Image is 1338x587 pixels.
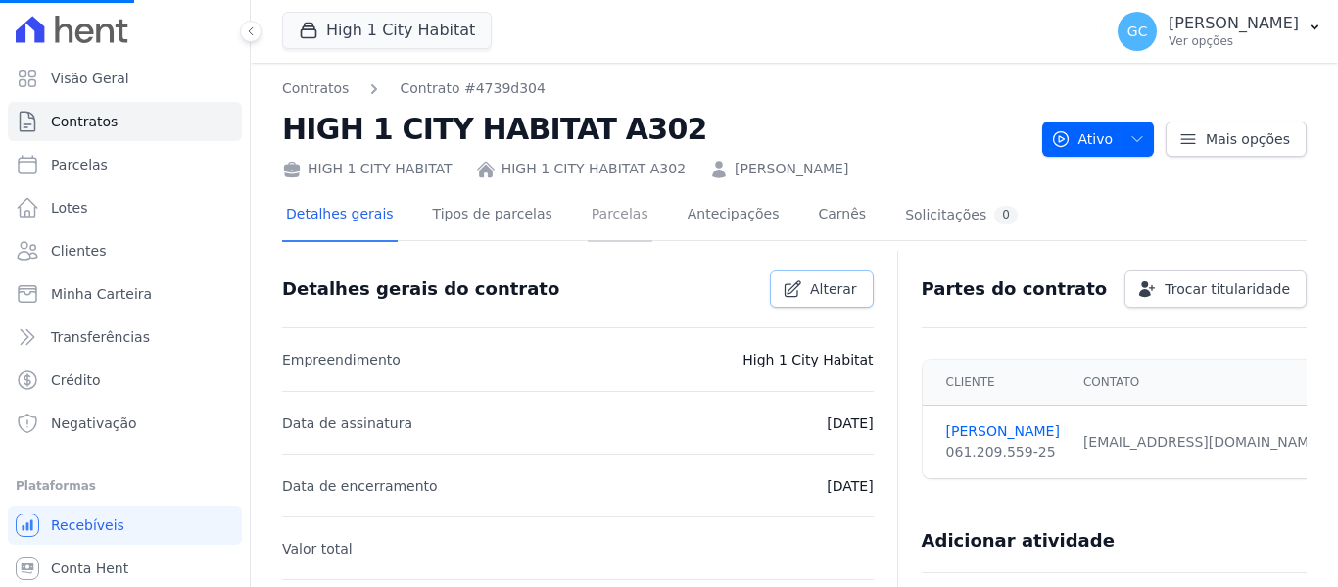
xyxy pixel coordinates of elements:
[8,145,242,184] a: Parcelas
[735,159,848,179] a: [PERSON_NAME]
[1169,14,1299,33] p: [PERSON_NAME]
[946,442,1060,463] div: 061.209.559-25
[51,112,118,131] span: Contratos
[282,78,349,99] a: Contratos
[51,69,129,88] span: Visão Geral
[282,537,353,561] p: Valor total
[282,412,412,435] p: Data de assinatura
[400,78,546,99] a: Contrato #4739d304
[827,474,873,498] p: [DATE]
[1051,122,1114,157] span: Ativo
[946,421,1060,442] a: [PERSON_NAME]
[51,198,88,218] span: Lotes
[282,190,398,242] a: Detalhes gerais
[8,361,242,400] a: Crédito
[51,515,124,535] span: Recebíveis
[588,190,652,242] a: Parcelas
[51,284,152,304] span: Minha Carteira
[8,231,242,270] a: Clientes
[51,155,108,174] span: Parcelas
[905,206,1018,224] div: Solicitações
[1124,270,1307,308] a: Trocar titularidade
[901,190,1022,242] a: Solicitações0
[922,277,1108,301] h3: Partes do contrato
[8,274,242,314] a: Minha Carteira
[1042,122,1155,157] button: Ativo
[51,241,106,261] span: Clientes
[8,318,242,357] a: Transferências
[922,529,1115,553] h3: Adicionar atividade
[282,159,453,179] div: HIGH 1 CITY HABITAT
[827,412,873,435] p: [DATE]
[51,414,137,433] span: Negativação
[282,474,438,498] p: Data de encerramento
[51,327,150,347] span: Transferências
[8,404,242,443] a: Negativação
[1102,4,1338,59] button: GC [PERSON_NAME] Ver opções
[282,277,559,301] h3: Detalhes gerais do contrato
[1165,279,1290,299] span: Trocar titularidade
[282,107,1027,151] h2: HIGH 1 CITY HABITAT A302
[810,279,857,299] span: Alterar
[1169,33,1299,49] p: Ver opções
[282,78,1027,99] nav: Breadcrumb
[1127,24,1148,38] span: GC
[8,102,242,141] a: Contratos
[8,188,242,227] a: Lotes
[502,159,686,179] a: HIGH 1 CITY HABITAT A302
[16,474,234,498] div: Plataformas
[1166,122,1307,157] a: Mais opções
[814,190,870,242] a: Carnês
[742,348,873,371] p: High 1 City Habitat
[770,270,874,308] a: Alterar
[51,559,128,578] span: Conta Hent
[282,12,492,49] button: High 1 City Habitat
[994,206,1018,224] div: 0
[8,506,242,545] a: Recebíveis
[51,370,101,390] span: Crédito
[8,59,242,98] a: Visão Geral
[684,190,784,242] a: Antecipações
[282,78,546,99] nav: Breadcrumb
[1206,129,1290,149] span: Mais opções
[282,348,401,371] p: Empreendimento
[923,360,1072,406] th: Cliente
[429,190,556,242] a: Tipos de parcelas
